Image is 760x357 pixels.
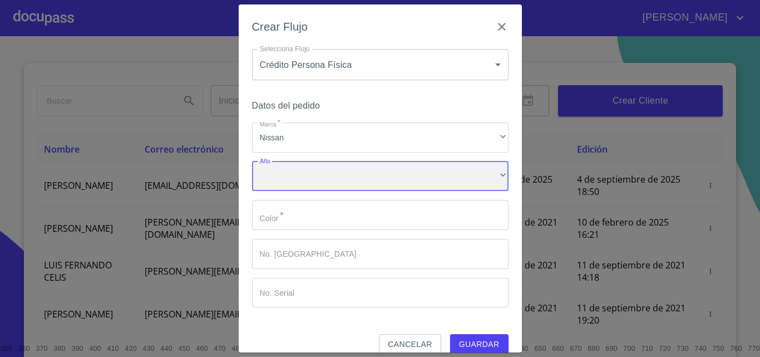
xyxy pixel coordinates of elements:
[459,338,500,351] span: Guardar
[252,123,509,153] div: Nissan
[252,49,509,80] div: Crédito Persona Física
[388,338,432,351] span: Cancelar
[252,98,509,114] h6: Datos del pedido
[252,162,509,192] div: ​
[252,18,308,36] h6: Crear Flujo
[379,334,441,355] button: Cancelar
[450,334,509,355] button: Guardar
